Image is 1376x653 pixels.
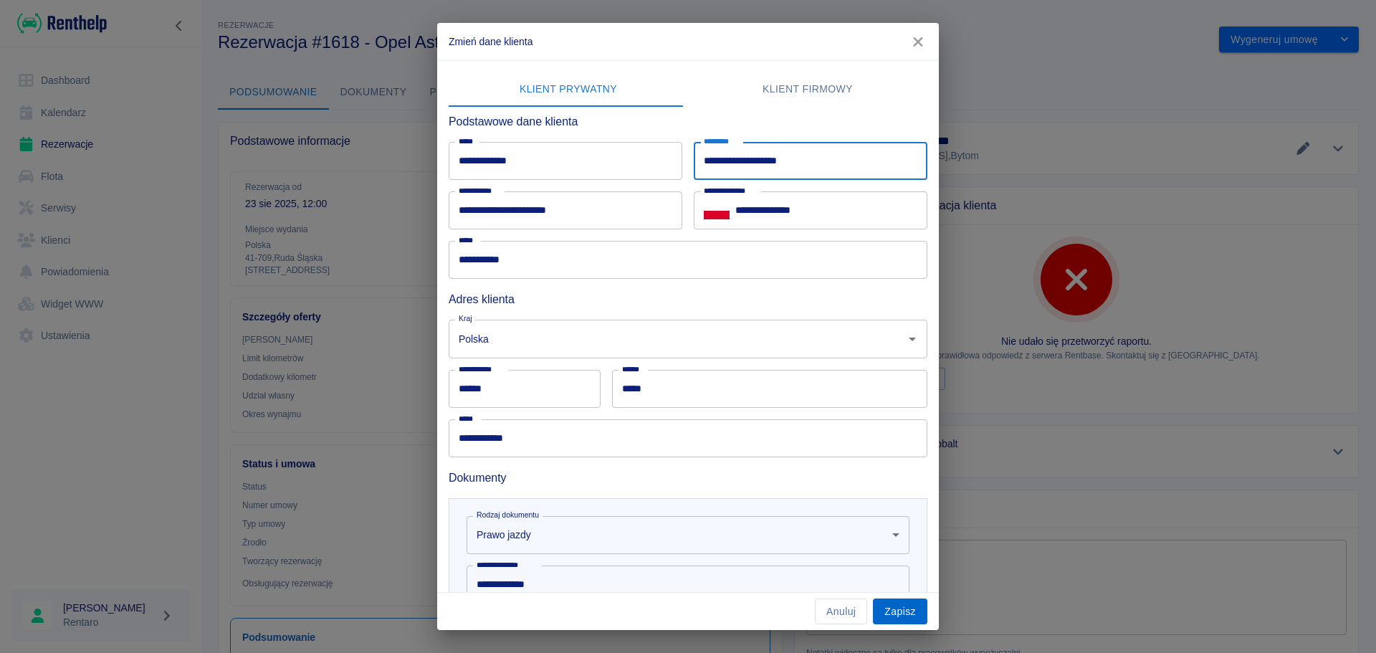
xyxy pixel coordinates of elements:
[902,329,922,349] button: Otwórz
[449,113,927,130] h6: Podstawowe dane klienta
[688,72,927,107] button: Klient firmowy
[449,469,927,487] h6: Dokumenty
[449,290,927,308] h6: Adres klienta
[449,72,927,107] div: lab API tabs example
[459,313,472,324] label: Kraj
[873,599,927,625] button: Zapisz
[437,23,939,60] h2: Zmień dane klienta
[449,72,688,107] button: Klient prywatny
[815,599,867,625] button: Anuluj
[467,516,909,554] div: Prawo jazdy
[704,200,730,221] button: Select country
[477,510,539,520] label: Rodzaj dokumentu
